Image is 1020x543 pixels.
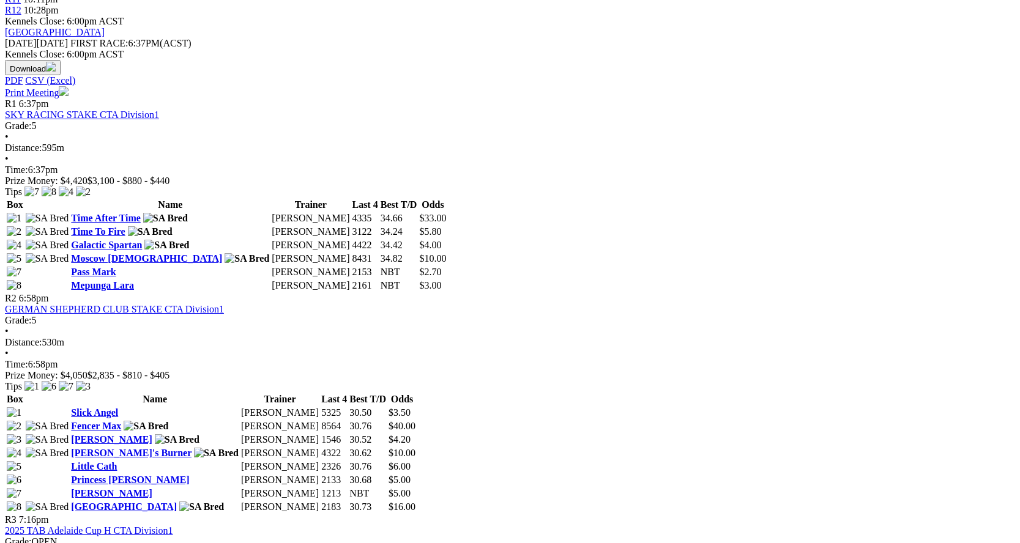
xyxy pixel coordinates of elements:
td: [PERSON_NAME] [271,279,350,292]
img: SA Bred [26,213,69,224]
td: [PERSON_NAME] [271,212,350,224]
img: download.svg [46,62,56,72]
a: [PERSON_NAME]'s Burner [71,448,192,458]
td: 30.52 [349,434,387,446]
img: SA Bred [26,421,69,432]
td: [PERSON_NAME] [240,460,319,473]
span: $5.80 [419,226,441,237]
span: R1 [5,98,17,109]
span: 6:37pm [19,98,49,109]
span: 10:28pm [24,5,59,15]
img: SA Bred [194,448,239,459]
span: Box [7,199,23,210]
span: R3 [5,514,17,525]
span: Box [7,394,23,404]
img: SA Bred [26,501,69,512]
a: Time To Fire [71,226,125,237]
span: • [5,326,9,336]
td: 1213 [321,487,348,500]
span: $4.20 [389,434,411,445]
a: [PERSON_NAME] [71,488,152,498]
span: Kennels Close: 6:00pm ACST [5,16,124,26]
a: [GEOGRAPHIC_DATA] [5,27,105,37]
th: Odds [388,393,416,405]
a: Galactic Spartan [71,240,142,250]
a: Slick Angel [71,407,118,418]
img: 6 [7,475,21,486]
div: 595m [5,142,1015,153]
a: Time After Time [71,213,140,223]
img: 8 [7,501,21,512]
img: 3 [7,434,21,445]
td: 34.42 [380,239,418,251]
td: 4322 [321,447,348,459]
span: $33.00 [419,213,446,223]
td: [PERSON_NAME] [240,474,319,486]
td: 2153 [351,266,378,278]
img: 8 [7,280,21,291]
img: SA Bred [26,226,69,237]
img: SA Bred [143,213,188,224]
button: Download [5,60,61,75]
td: [PERSON_NAME] [271,226,350,238]
td: 4335 [351,212,378,224]
th: Trainer [240,393,319,405]
div: Download [5,75,1015,86]
span: $5.00 [389,488,411,498]
img: SA Bred [26,240,69,251]
div: 5 [5,315,1015,326]
a: SKY RACING STAKE CTA Division1 [5,109,159,120]
td: [PERSON_NAME] [240,487,319,500]
td: NBT [349,487,387,500]
span: R12 [5,5,21,15]
span: • [5,131,9,142]
img: 1 [24,381,39,392]
img: 7 [7,267,21,278]
td: 34.66 [380,212,418,224]
td: 30.76 [349,420,387,432]
span: FIRST RACE: [70,38,128,48]
td: 30.50 [349,407,387,419]
img: SA Bred [26,434,69,445]
span: R2 [5,293,17,303]
img: 7 [59,381,73,392]
img: 6 [42,381,56,392]
th: Trainer [271,199,350,211]
th: Odds [419,199,447,211]
span: Tips [5,187,22,197]
img: 1 [7,407,21,418]
th: Best T/D [349,393,387,405]
img: SA Bred [179,501,224,512]
span: $2.70 [419,267,441,277]
img: 2 [7,226,21,237]
span: Tips [5,381,22,391]
span: $3.50 [389,407,411,418]
td: [PERSON_NAME] [271,253,350,265]
td: 2183 [321,501,348,513]
td: 34.82 [380,253,418,265]
span: [DATE] [5,38,68,48]
th: Last 4 [321,393,348,405]
th: Name [70,199,270,211]
td: 34.24 [380,226,418,238]
a: Princess [PERSON_NAME] [71,475,189,485]
div: 6:37pm [5,164,1015,175]
td: 2161 [351,279,378,292]
td: 30.62 [349,447,387,459]
a: Little Cath [71,461,117,471]
td: 30.68 [349,474,387,486]
td: [PERSON_NAME] [240,447,319,459]
img: SA Bred [128,226,173,237]
img: 5 [7,461,21,472]
img: 2 [7,421,21,432]
th: Best T/D [380,199,418,211]
img: 3 [76,381,91,392]
img: SA Bred [124,421,168,432]
span: $5.00 [389,475,411,485]
span: Time: [5,359,28,369]
a: Print Meeting [5,87,69,98]
span: 7:16pm [19,514,49,525]
span: Grade: [5,315,32,325]
a: GERMAN SHEPHERD CLUB STAKE CTA Division1 [5,304,224,314]
img: SA Bred [26,253,69,264]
